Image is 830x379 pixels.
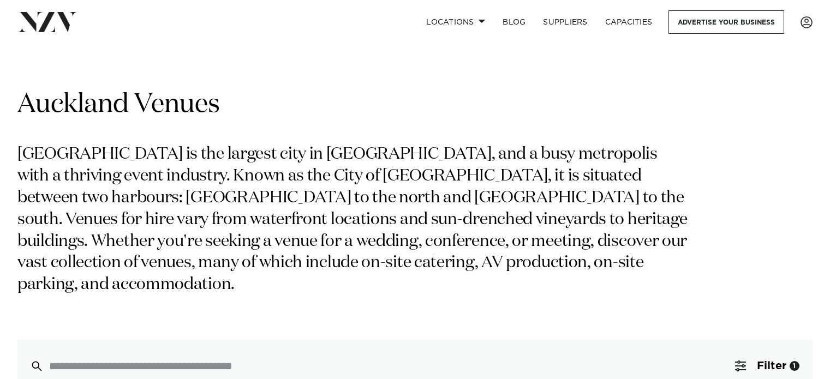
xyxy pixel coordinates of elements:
[790,361,799,371] div: 1
[494,10,534,34] a: BLOG
[17,88,813,122] h1: Auckland Venues
[668,10,784,34] a: Advertise your business
[17,12,77,32] img: nzv-logo.png
[17,144,692,296] p: [GEOGRAPHIC_DATA] is the largest city in [GEOGRAPHIC_DATA], and a busy metropolis with a thriving...
[596,10,661,34] a: Capacities
[417,10,494,34] a: Locations
[534,10,596,34] a: SUPPLIERS
[757,360,786,371] span: Filter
